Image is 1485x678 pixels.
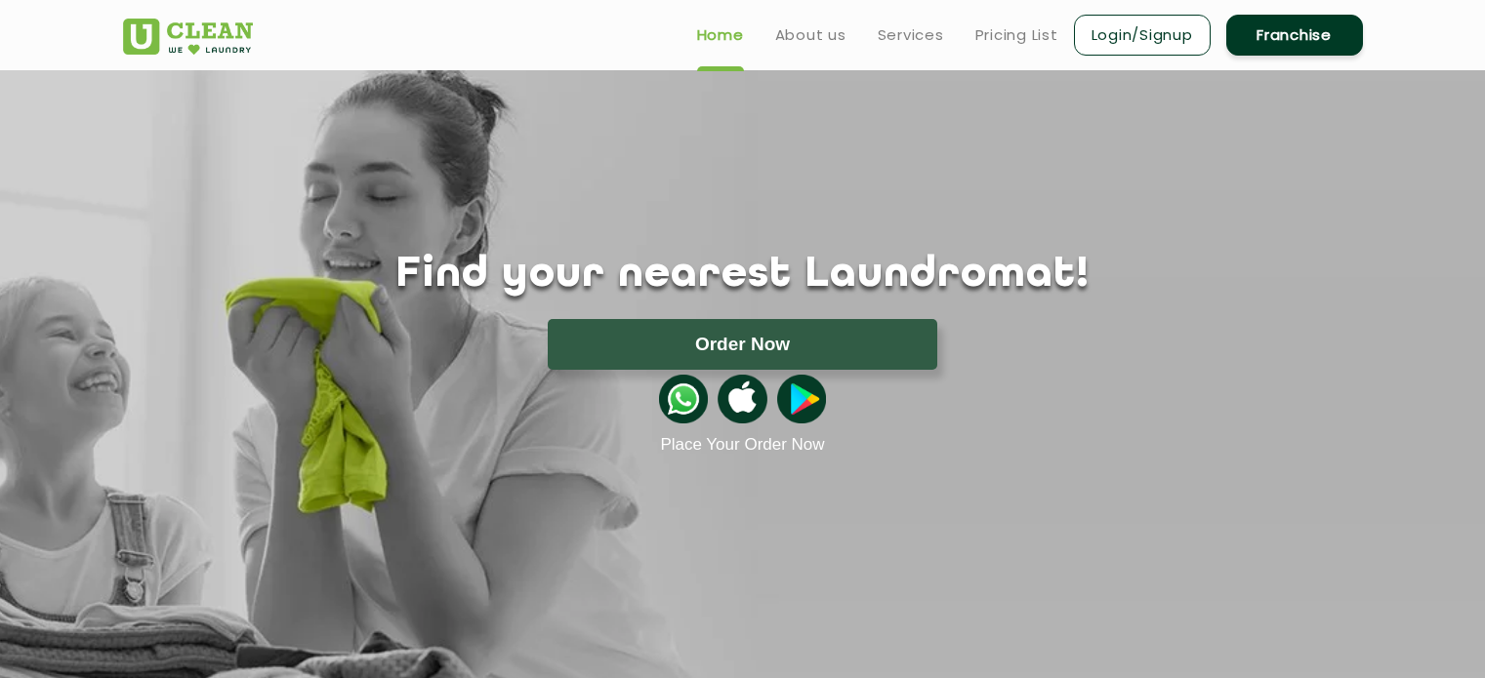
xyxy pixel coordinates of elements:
img: whatsappicon.png [659,375,708,423]
a: Home [697,23,744,47]
a: About us [775,23,846,47]
a: Pricing List [975,23,1058,47]
a: Place Your Order Now [660,435,824,455]
a: Services [878,23,944,47]
h1: Find your nearest Laundromat! [108,251,1378,299]
img: UClean Laundry and Dry Cleaning [123,19,253,55]
img: apple-icon.png [718,375,766,423]
img: playstoreicon.png [777,375,826,423]
a: Login/Signup [1074,15,1211,56]
a: Franchise [1226,15,1363,56]
button: Order Now [548,319,937,370]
